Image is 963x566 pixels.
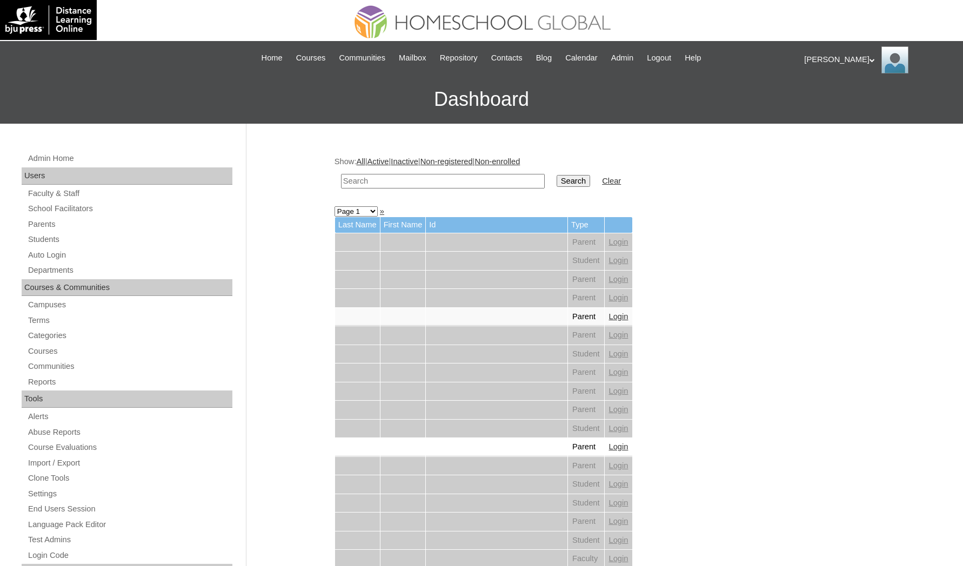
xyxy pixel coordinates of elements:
a: Admin Home [27,152,232,165]
span: Logout [647,52,671,64]
a: » [380,207,384,215]
a: Active [367,157,389,166]
td: Parent [568,289,604,307]
a: Campuses [27,298,232,312]
a: Login [609,442,628,451]
a: Parents [27,218,232,231]
a: Import / Export [27,456,232,470]
a: Mailbox [393,52,432,64]
a: Home [256,52,288,64]
a: Clear [602,177,621,185]
a: Login Code [27,549,232,562]
a: Login [609,275,628,284]
a: Language Pack Editor [27,518,232,531]
span: Contacts [491,52,523,64]
a: Alerts [27,410,232,423]
a: Blog [531,52,557,64]
a: Login [609,480,628,488]
a: Login [609,331,628,339]
span: Home [262,52,283,64]
a: Clone Tools [27,471,232,485]
a: Login [609,461,628,470]
a: Logout [641,52,677,64]
div: Tools [22,390,232,408]
span: Calendar [565,52,597,64]
a: Courses [27,345,232,358]
td: Student [568,420,604,438]
td: Type [568,217,604,233]
a: Auto Login [27,248,232,262]
td: Parent [568,363,604,382]
a: Login [609,238,628,246]
a: Login [609,312,628,321]
img: logo-white.png [5,5,91,35]
a: Non-enrolled [474,157,520,166]
td: Parent [568,233,604,252]
div: Users [22,167,232,185]
a: Courses [291,52,331,64]
a: Reports [27,375,232,389]
a: Login [609,293,628,302]
a: Communities [333,52,391,64]
input: Search [341,174,545,188]
a: Help [679,52,706,64]
a: Login [609,405,628,414]
a: Departments [27,264,232,277]
a: Login [609,554,628,563]
span: Communities [339,52,385,64]
td: Student [568,494,604,513]
td: Parent [568,308,604,326]
a: School Facilitators [27,202,232,215]
a: Admin [606,52,639,64]
span: Courses [296,52,326,64]
a: Login [609,498,628,507]
a: Login [609,349,628,358]
h3: Dashboard [5,75,958,124]
td: Parent [568,271,604,289]
a: Login [609,536,628,544]
div: Show: | | | | [335,156,870,194]
td: Student [568,345,604,363]
a: Settings [27,487,232,501]
span: Mailbox [399,52,426,64]
a: Categories [27,329,232,342]
td: Parent [568,382,604,401]
a: Contacts [486,52,528,64]
a: Course Evaluations [27,441,232,454]
a: Abuse Reports [27,426,232,439]
span: Admin [611,52,634,64]
input: Search [557,175,590,187]
a: Login [609,517,628,525]
span: Repository [440,52,478,64]
a: Login [609,368,628,376]
a: Terms [27,314,232,327]
a: End Users Session [27,502,232,516]
div: Courses & Communities [22,279,232,297]
a: Login [609,387,628,395]
img: Ariane Ebuen [881,46,908,73]
td: Parent [568,326,604,345]
td: Parent [568,513,604,531]
div: [PERSON_NAME] [804,46,952,73]
span: Blog [536,52,552,64]
a: Students [27,233,232,246]
a: Test Admins [27,533,232,547]
td: Parent [568,438,604,456]
td: Parent [568,457,604,475]
a: Calendar [560,52,603,64]
a: Communities [27,360,232,373]
a: All [356,157,365,166]
a: Faculty & Staff [27,187,232,200]
td: First Name [380,217,426,233]
a: Repository [434,52,483,64]
td: Student [568,252,604,270]
a: Login [609,424,628,433]
a: Login [609,256,628,265]
td: Student [568,475,604,494]
td: Student [568,531,604,550]
td: Last Name [335,217,380,233]
td: Id [426,217,567,233]
a: Non-registered [420,157,473,166]
span: Help [685,52,701,64]
a: Inactive [391,157,418,166]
